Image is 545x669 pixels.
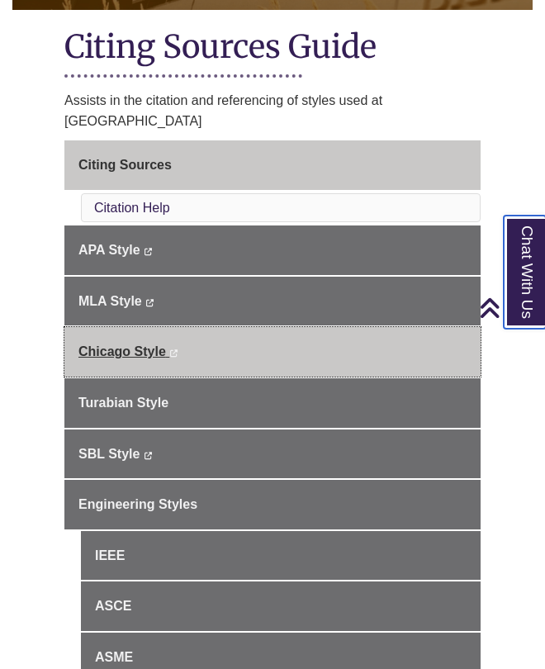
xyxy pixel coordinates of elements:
i: This link opens in a new window [144,248,153,255]
span: MLA Style [78,294,142,308]
a: MLA Style [64,277,481,326]
i: This link opens in a new window [145,299,154,306]
i: This link opens in a new window [144,452,153,459]
h1: Citing Sources Guide [64,26,481,70]
span: Turabian Style [78,396,168,410]
a: Citing Sources [64,140,481,190]
a: IEEE [81,531,481,581]
a: APA Style [64,225,481,275]
a: Back to Top [479,297,541,319]
span: Engineering Styles [78,497,197,511]
a: Engineering Styles [64,480,481,529]
span: Citing Sources [78,158,172,172]
a: ASCE [81,581,481,631]
span: APA Style [78,243,140,257]
a: Citation Help [94,201,170,215]
i: This link opens in a new window [169,349,178,357]
a: Turabian Style [64,378,481,428]
span: Assists in the citation and referencing of styles used at [GEOGRAPHIC_DATA] [64,93,382,129]
span: Chicago Style [78,344,166,358]
a: SBL Style [64,429,481,479]
span: SBL Style [78,447,140,461]
a: Chicago Style [64,327,481,377]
